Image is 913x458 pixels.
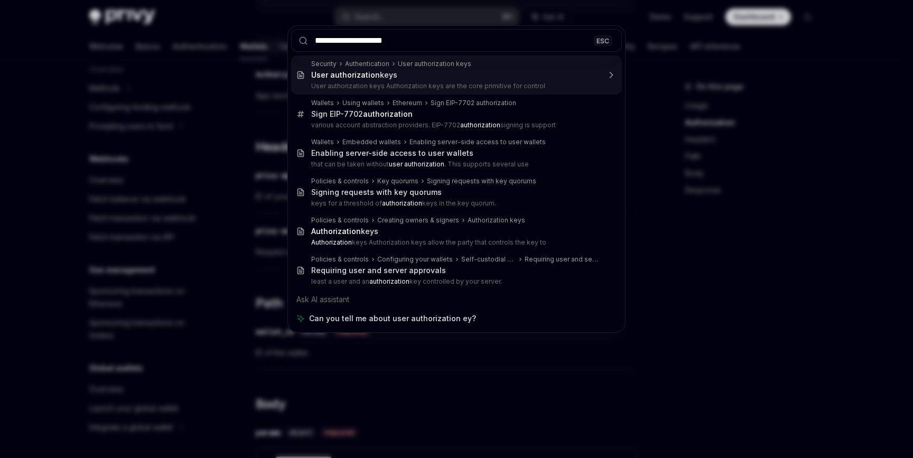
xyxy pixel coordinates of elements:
[311,177,369,185] div: Policies & controls
[311,188,442,197] div: Signing requests with key quorums
[342,138,401,146] div: Embedded wallets
[393,99,422,107] div: Ethereum
[525,255,600,264] div: Requiring user and server approvals
[311,255,369,264] div: Policies & controls
[389,160,444,168] b: user authorization
[342,99,384,107] div: Using wallets
[311,227,361,236] b: Authorization
[409,138,546,146] div: Enabling server-side access to user wallets
[311,216,369,225] div: Policies & controls
[311,121,600,129] p: various account abstraction providers. EIP-7702 signing is support
[311,266,446,275] div: Requiring user and server approvals
[311,60,337,68] div: Security
[311,148,473,158] div: Enabling server-side access to user wallets
[377,216,459,225] div: Creating owners & signers
[311,227,378,236] div: keys
[311,109,413,119] div: Sign EIP-7702
[311,138,334,146] div: Wallets
[311,199,600,208] p: keys for a threshold of keys in the key quorum.
[363,109,413,118] b: authorization
[311,277,600,286] p: least a user and an key controlled by your server.
[468,216,525,225] div: Authorization keys
[431,99,516,107] div: Sign EIP-7702 authorization
[460,121,500,129] b: authorization
[311,238,352,246] b: Authorization
[427,177,536,185] div: Signing requests with key quorums
[382,199,422,207] b: authorization
[311,160,600,169] p: that can be taken without . This supports several use
[398,60,471,68] div: User authorization keys
[311,99,334,107] div: Wallets
[377,177,418,185] div: Key quorums
[309,313,476,324] span: Can you tell me about user authorization ey?
[345,60,389,68] div: Authentication
[291,290,622,309] div: Ask AI assistant
[593,35,612,46] div: ESC
[377,255,453,264] div: Configuring your wallets
[369,277,409,285] b: authorization
[311,82,600,90] p: User authorization keys Authorization keys are the core primitive for control
[461,255,516,264] div: Self-custodial user wallets
[311,70,397,80] div: keys
[311,238,600,247] p: keys Authorization keys allow the party that controls the key to
[311,70,380,79] b: User authorization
